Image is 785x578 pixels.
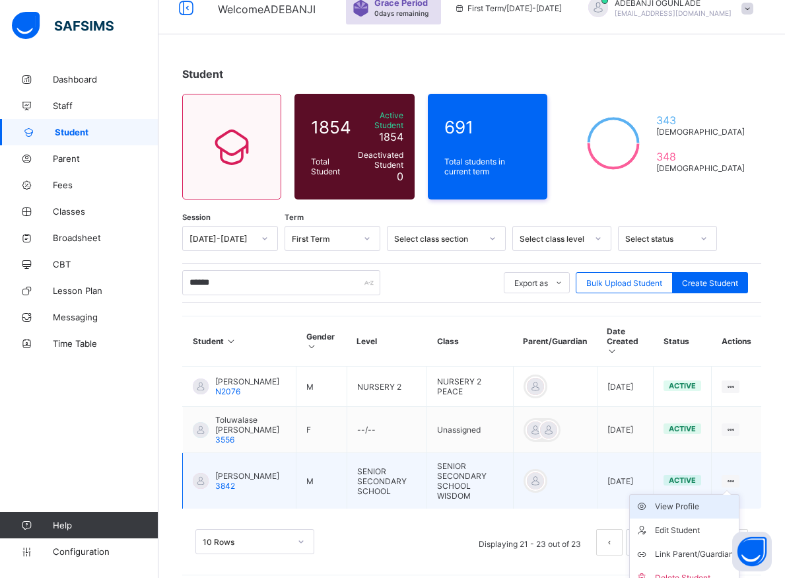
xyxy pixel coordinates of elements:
th: Status [654,316,712,367]
div: Select status [625,234,693,244]
td: F [296,407,347,453]
span: Session [182,213,211,222]
span: 1854 [379,130,403,143]
div: View Profile [655,500,734,513]
td: [DATE] [597,407,654,453]
span: 348 [656,150,745,163]
span: Time Table [53,338,158,349]
td: [DATE] [597,367,654,407]
span: 3556 [215,435,234,445]
span: active [669,476,696,485]
span: Lesson Plan [53,285,158,296]
span: Messaging [53,312,158,322]
button: prev page [596,529,623,556]
span: session/term information [454,3,562,13]
li: 1 [626,529,652,556]
span: CBT [53,259,158,270]
div: Total Student [308,153,355,180]
span: Welcome ADEBANJI [218,3,316,16]
span: Broadsheet [53,233,158,243]
span: Dashboard [53,74,158,85]
span: [PERSON_NAME] [215,377,279,386]
span: Toluwalase [PERSON_NAME] [215,415,286,435]
span: Active Student [358,110,403,130]
li: 上一页 [596,529,623,556]
div: Select class level [520,234,587,244]
th: Student [183,316,296,367]
span: 0 [397,170,403,183]
span: Configuration [53,546,158,557]
td: --/-- [347,407,427,453]
i: Sort in Ascending Order [306,342,318,351]
span: Bulk Upload Student [586,278,662,288]
span: Fees [53,180,158,190]
td: Unassigned [427,407,513,453]
span: 1854 [311,117,351,137]
span: [PERSON_NAME] [215,471,279,481]
td: SENIOR SECONDARY SCHOOL WISDOM [427,453,513,509]
span: 0 days remaining [374,9,428,17]
span: 3842 [215,481,235,491]
span: 691 [444,117,531,137]
th: Parent/Guardian [513,316,597,367]
div: [DATE]-[DATE] [189,234,254,244]
td: NURSERY 2 [347,367,427,407]
td: SENIOR SECONDARY SCHOOL [347,453,427,509]
span: Export as [514,278,548,288]
span: 343 [656,114,745,127]
div: First Term [292,234,356,244]
th: Level [347,316,427,367]
span: active [669,424,696,433]
img: safsims [12,12,114,40]
td: M [296,453,347,509]
li: Displaying 21 - 23 out of 23 [469,529,591,556]
i: Sort in Ascending Order [226,336,237,346]
span: [EMAIL_ADDRESS][DOMAIN_NAME] [615,9,732,17]
div: Select class section [394,234,481,244]
i: Sort in Ascending Order [607,346,618,356]
span: Parent [53,153,158,164]
th: Actions [712,316,761,367]
div: Link Parent/Guardian [655,548,734,561]
button: Open asap [732,532,772,571]
td: M [296,367,347,407]
span: Classes [53,206,158,217]
span: Create Student [682,278,738,288]
span: [DEMOGRAPHIC_DATA] [656,127,745,137]
div: Edit Student [655,524,734,537]
span: Student [55,127,158,137]
th: Gender [296,316,347,367]
span: Total students in current term [444,157,531,176]
span: N2076 [215,386,240,396]
th: Date Created [597,316,654,367]
span: Term [285,213,304,222]
span: Deactivated Student [358,150,403,170]
div: 10 Rows [203,537,290,547]
span: [DEMOGRAPHIC_DATA] [656,163,745,173]
span: Student [182,67,223,81]
span: active [669,381,696,390]
td: NURSERY 2 PEACE [427,367,513,407]
td: [DATE] [597,453,654,509]
th: Class [427,316,513,367]
span: Help [53,520,158,530]
span: Staff [53,100,158,111]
